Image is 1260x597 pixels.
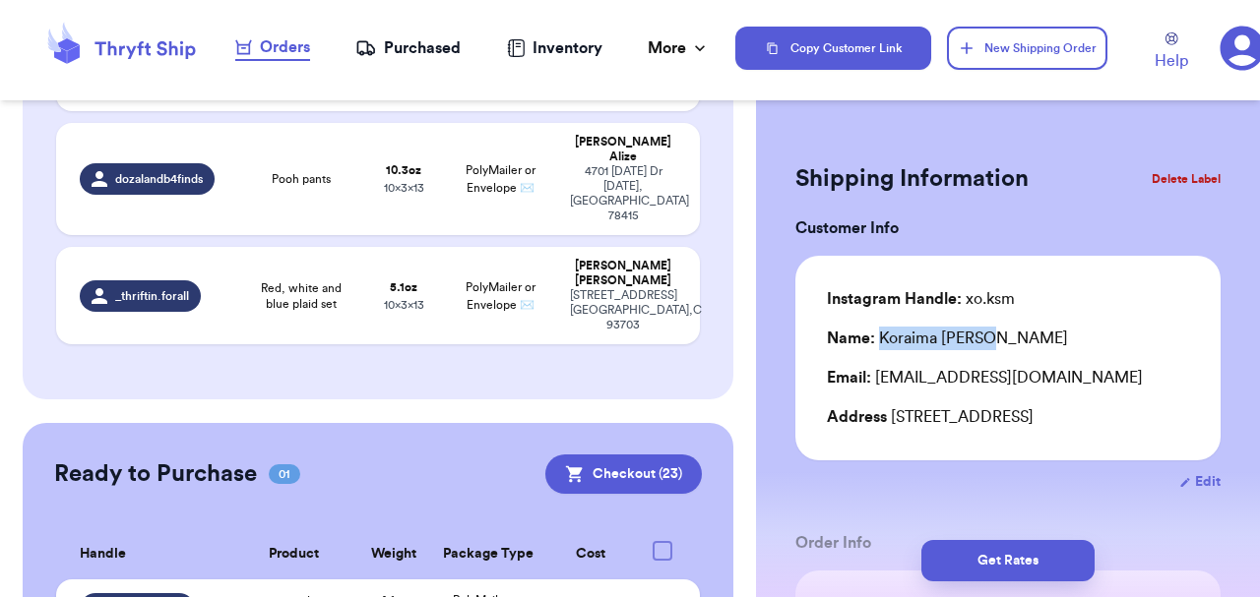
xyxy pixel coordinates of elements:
[384,182,424,194] span: 10 x 3 x 13
[1155,32,1188,73] a: Help
[570,259,676,288] div: [PERSON_NAME] [PERSON_NAME]
[827,330,875,346] span: Name:
[248,280,353,312] span: Red, white and blue plaid set
[1179,472,1221,492] button: Edit
[648,36,710,60] div: More
[269,464,300,484] span: 01
[466,164,535,194] span: PolyMailer or Envelope ✉️
[390,281,417,293] strong: 5.1 oz
[1155,49,1188,73] span: Help
[231,529,356,579] th: Product
[431,529,543,579] th: Package Type
[1144,157,1228,201] button: Delete Label
[235,35,310,59] div: Orders
[947,27,1108,70] button: New Shipping Order
[570,135,676,164] div: [PERSON_NAME] Alize
[545,454,702,494] button: Checkout (23)
[355,36,461,60] a: Purchased
[507,36,602,60] a: Inventory
[356,529,431,579] th: Weight
[115,171,203,187] span: dozalandb4finds
[570,164,676,223] div: 4701 [DATE] Dr [DATE] , [GEOGRAPHIC_DATA] 78415
[827,291,962,307] span: Instagram Handle:
[827,287,1015,311] div: xo.ksm
[827,327,1068,350] div: Koraima [PERSON_NAME]
[921,540,1095,581] button: Get Rates
[466,281,535,311] span: PolyMailer or Envelope ✉️
[827,409,887,425] span: Address
[570,288,676,332] div: [STREET_ADDRESS] [GEOGRAPHIC_DATA] , CA 93703
[115,288,189,304] span: _thriftin.forall
[386,164,421,176] strong: 10.3 oz
[80,544,126,565] span: Handle
[735,27,931,70] button: Copy Customer Link
[54,458,257,490] h2: Ready to Purchase
[235,35,310,61] a: Orders
[272,171,331,187] span: Pooh pants
[827,405,1189,429] div: [STREET_ADDRESS]
[795,216,1221,240] h3: Customer Info
[384,299,424,311] span: 10 x 3 x 13
[827,366,1189,389] div: [EMAIL_ADDRESS][DOMAIN_NAME]
[795,163,1029,195] h2: Shipping Information
[827,370,871,386] span: Email:
[543,529,637,579] th: Cost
